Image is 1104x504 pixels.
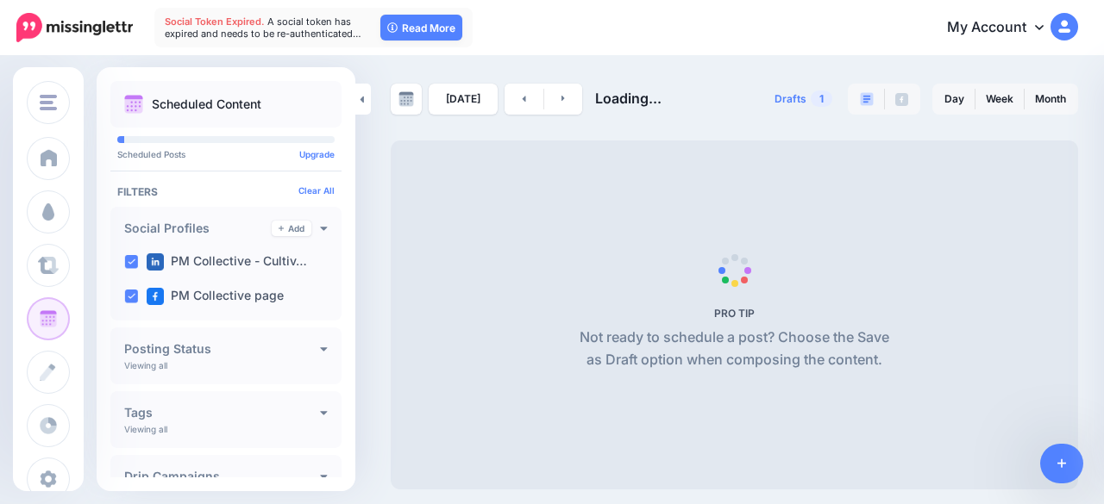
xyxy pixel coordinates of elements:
[124,343,320,355] h4: Posting Status
[124,424,167,434] p: Viewing all
[930,7,1078,49] a: My Account
[860,92,874,106] img: paragraph-boxed.png
[165,16,265,28] span: Social Token Expired.
[147,253,164,271] img: linkedin-square.png
[165,16,361,40] span: A social token has expired and needs to be re-authenticated…
[117,185,335,198] h4: Filters
[429,84,498,115] a: [DATE]
[299,149,335,159] a: Upgrade
[152,98,261,110] p: Scheduled Content
[124,222,272,234] h4: Social Profiles
[380,15,462,40] a: Read More
[775,94,806,104] span: Drafts
[147,288,284,305] label: PM Collective page
[811,90,832,107] span: 1
[147,288,164,305] img: facebook-square.png
[595,90,662,107] span: Loading...
[272,221,311,236] a: Add
[764,84,843,115] a: Drafts1
[573,307,896,320] h5: PRO TIP
[16,13,133,42] img: Missinglettr
[1025,85,1076,113] a: Month
[934,85,975,113] a: Day
[975,85,1024,113] a: Week
[40,95,57,110] img: menu.png
[895,93,908,106] img: facebook-grey-square.png
[124,95,143,114] img: calendar.png
[573,327,896,371] p: Not ready to schedule a post? Choose the Save as Draft option when composing the content.
[398,91,414,107] img: calendar-grey-darker.png
[124,360,167,370] p: Viewing all
[124,407,320,419] h4: Tags
[147,253,307,271] label: PM Collective - Cultiv…
[298,185,335,196] a: Clear All
[117,150,335,159] p: Scheduled Posts
[124,470,320,482] h4: Drip Campaigns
